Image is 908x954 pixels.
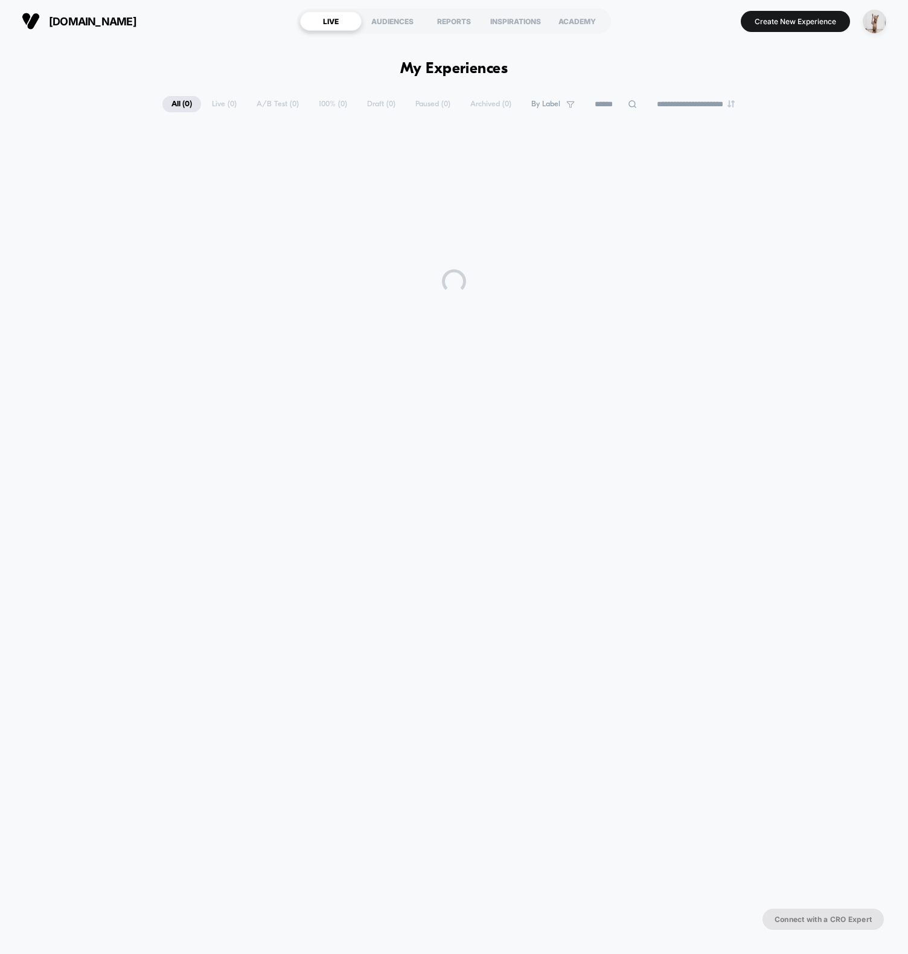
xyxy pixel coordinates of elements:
span: By Label [531,100,560,109]
div: REPORTS [423,11,485,31]
button: Connect with a CRO Expert [763,909,884,930]
img: end [727,100,735,107]
div: ACADEMY [546,11,608,31]
div: LIVE [300,11,362,31]
span: [DOMAIN_NAME] [49,15,136,28]
button: ppic [859,9,890,34]
button: Create New Experience [741,11,850,32]
div: AUDIENCES [362,11,423,31]
h1: My Experiences [400,60,508,78]
div: INSPIRATIONS [485,11,546,31]
img: ppic [863,10,886,33]
span: All ( 0 ) [162,96,201,112]
button: [DOMAIN_NAME] [18,11,140,31]
img: Visually logo [22,12,40,30]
